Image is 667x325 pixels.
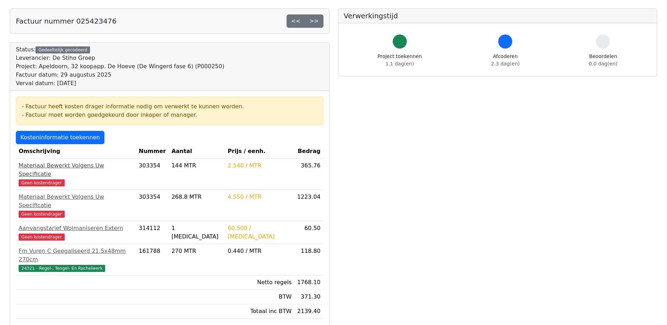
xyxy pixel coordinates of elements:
[19,211,65,218] span: Geen kostendrager
[136,144,169,159] th: Nummer
[16,79,224,88] div: Verval datum: [DATE]
[172,247,222,255] div: 270 MTR
[228,247,292,255] div: 0.440 / MTR
[19,247,133,272] a: Fm Vuren C Geegaliseerd 21,5x48mm 270cm24321 - Regel-, Tengel- En Rachelwerk
[169,144,225,159] th: Aantal
[16,54,224,62] div: Leverancier: De Stiho Groep
[228,161,292,170] div: 2.540 / MTR
[287,14,305,28] a: <<
[589,61,617,66] span: 0.0 dag(en)
[136,159,169,190] td: 303354
[22,111,318,119] div: - Factuur moet worden goedgekeurd door inkoper of manager.
[19,224,133,241] a: Aanvangstarief Wolmaniseren ExternGeen kostendrager
[16,62,224,71] div: Project: Apeldoorn, 32 koopapp. De Hoeve (De Wingerd fase 6) (P000250)
[19,265,105,272] span: 24321 - Regel-, Tengel- En Rachelwerk
[19,224,133,232] div: Aanvangstarief Wolmaniseren Extern
[491,53,520,68] div: Afcoderen
[172,193,222,201] div: 268.8 MTR
[294,304,323,319] td: 2139.40
[19,247,133,264] div: Fm Vuren C Geegaliseerd 21,5x48mm 270cm
[19,179,65,186] span: Geen kostendrager
[228,224,292,241] div: 60.500 / [MEDICAL_DATA]
[19,193,133,210] div: Materiaal Bewerkt Volgens Uw Specificatie
[385,61,414,66] span: 1.1 dag(en)
[19,193,133,218] a: Materiaal Bewerkt Volgens Uw SpecificatieGeen kostendrager
[491,61,520,66] span: 2.3 dag(en)
[19,161,133,178] div: Materiaal Bewerkt Volgens Uw Specificatie
[294,144,323,159] th: Bedrag
[172,161,222,170] div: 144 MTR
[225,290,295,304] td: BTW
[225,304,295,319] td: Totaal inc BTW
[36,46,90,53] div: Gedeeltelijk gecodeerd
[294,221,323,244] td: 60.50
[16,17,116,25] h5: Factuur nummer 025423476
[225,144,295,159] th: Prijs / eenh.
[172,224,222,241] div: 1 [MEDICAL_DATA]
[294,190,323,221] td: 1223.04
[294,275,323,290] td: 1768.10
[16,71,224,79] div: Factuur datum: 29 augustus 2025
[16,45,224,88] div: Status:
[589,53,617,68] div: Beoordelen
[228,193,292,201] div: 4.550 / MTR
[16,131,104,144] a: Kosteninformatie toekennen
[136,190,169,221] td: 303354
[294,159,323,190] td: 365.76
[136,221,169,244] td: 314112
[344,12,652,20] h5: Verwerkingstijd
[22,102,318,111] div: - Factuur heeft kosten drager informatie nodig om verwerkt te kunnen worden.
[16,144,136,159] th: Omschrijving
[378,53,422,68] div: Project toekennen
[294,290,323,304] td: 371.30
[294,244,323,275] td: 118.80
[19,234,65,241] span: Geen kostendrager
[136,244,169,275] td: 161788
[305,14,323,28] a: >>
[225,275,295,290] td: Netto regels
[19,161,133,187] a: Materiaal Bewerkt Volgens Uw SpecificatieGeen kostendrager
